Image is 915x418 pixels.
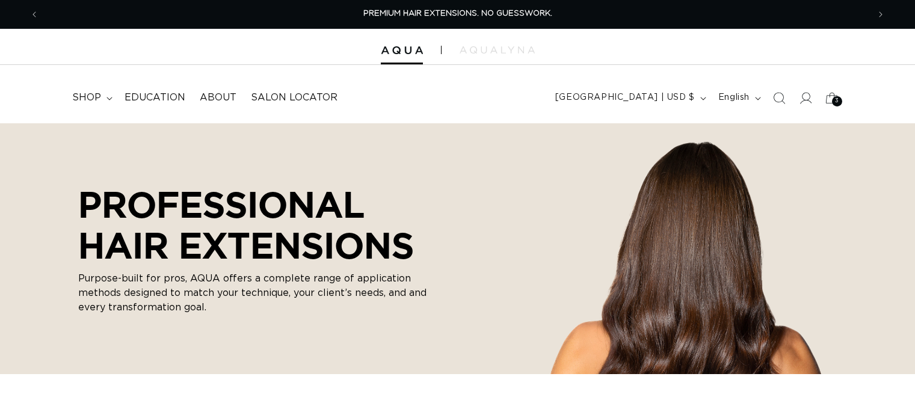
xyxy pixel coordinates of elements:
[72,91,101,104] span: shop
[835,96,839,106] span: 3
[117,84,193,111] a: Education
[381,46,423,55] img: Aqua Hair Extensions
[555,91,695,104] span: [GEOGRAPHIC_DATA] | USD $
[718,91,750,104] span: English
[460,46,535,54] img: aqualyna.com
[363,10,552,17] span: PREMIUM HAIR EXTENSIONS. NO GUESSWORK.
[65,84,117,111] summary: shop
[21,3,48,26] button: Previous announcement
[200,91,236,104] span: About
[766,85,792,111] summary: Search
[193,84,244,111] a: About
[78,271,427,315] p: Purpose-built for pros, AQUA offers a complete range of application methods designed to match you...
[711,87,766,109] button: English
[251,91,337,104] span: Salon Locator
[78,183,427,265] p: PROFESSIONAL HAIR EXTENSIONS
[867,3,894,26] button: Next announcement
[548,87,711,109] button: [GEOGRAPHIC_DATA] | USD $
[125,91,185,104] span: Education
[244,84,345,111] a: Salon Locator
